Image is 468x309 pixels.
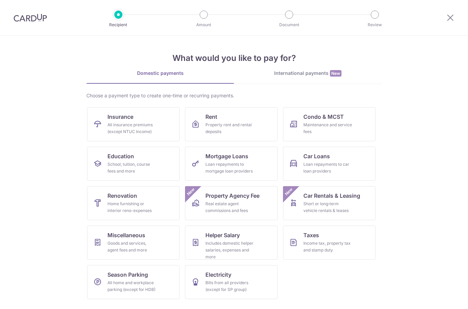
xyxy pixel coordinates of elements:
a: Car Rentals & LeasingShort or long‑term vehicle rentals & leasesNew [283,186,375,220]
span: Rent [205,113,217,121]
span: Renovation [107,192,137,200]
div: Maintenance and service fees [303,121,352,135]
a: Car LoansLoan repayments to car loan providers [283,147,375,181]
p: Amount [179,21,229,28]
div: Includes domestic helper salaries, expenses and more [205,240,254,260]
a: InsuranceAll insurance premiums (except NTUC Income) [87,107,180,141]
div: Loan repayments to car loan providers [303,161,352,175]
div: International payments [234,70,382,77]
a: Mortgage LoansLoan repayments to mortgage loan providers [185,147,278,181]
span: Mortgage Loans [205,152,248,160]
div: Bills from all providers (except for SP group) [205,279,254,293]
div: Income tax, property tax and stamp duty [303,240,352,254]
span: Education [107,152,134,160]
p: Recipient [93,21,144,28]
div: Home furnishing or interior reno-expenses [107,200,156,214]
div: Property rent and rental deposits [205,121,254,135]
div: School, tuition, course fees and more [107,161,156,175]
span: Car Rentals & Leasing [303,192,360,200]
a: MiscellaneousGoods and services, agent fees and more [87,226,180,260]
span: New [330,70,341,77]
a: TaxesIncome tax, property tax and stamp duty [283,226,375,260]
a: Property Agency FeeReal estate agent commissions and feesNew [185,186,278,220]
div: All insurance premiums (except NTUC Income) [107,121,156,135]
span: Miscellaneous [107,231,145,239]
span: Property Agency Fee [205,192,260,200]
a: Condo & MCSTMaintenance and service fees [283,107,375,141]
div: Goods and services, agent fees and more [107,240,156,254]
div: Short or long‑term vehicle rentals & leases [303,200,352,214]
a: RenovationHome furnishing or interior reno-expenses [87,186,180,220]
span: New [283,186,295,197]
a: EducationSchool, tuition, course fees and more [87,147,180,181]
span: Condo & MCST [303,113,344,121]
h4: What would you like to pay for? [86,52,382,64]
img: CardUp [14,14,47,22]
p: Document [264,21,314,28]
a: Helper SalaryIncludes domestic helper salaries, expenses and more [185,226,278,260]
p: Review [350,21,400,28]
span: Helper Salary [205,231,240,239]
span: Car Loans [303,152,330,160]
span: Insurance [107,113,133,121]
div: Choose a payment type to create one-time or recurring payments. [86,92,382,99]
span: Taxes [303,231,319,239]
a: ElectricityBills from all providers (except for SP group) [185,265,278,299]
a: RentProperty rent and rental deposits [185,107,278,141]
span: New [185,186,197,197]
div: Real estate agent commissions and fees [205,200,254,214]
a: Season ParkingAll home and workplace parking (except for HDB) [87,265,180,299]
div: Domestic payments [86,70,234,77]
div: Loan repayments to mortgage loan providers [205,161,254,175]
span: Season Parking [107,271,148,279]
span: Electricity [205,271,231,279]
div: All home and workplace parking (except for HDB) [107,279,156,293]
